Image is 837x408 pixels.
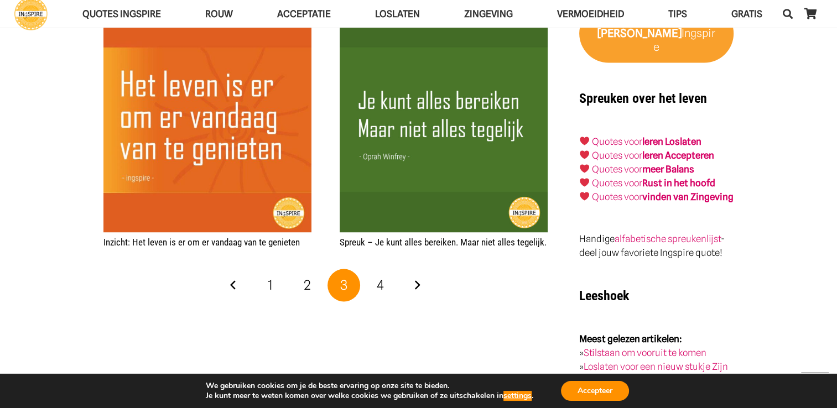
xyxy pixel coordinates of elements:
[254,269,287,302] a: Pagina 1
[642,150,714,161] a: leren Accepteren
[642,191,734,202] strong: vinden van Zingeving
[580,191,589,201] img: ❤
[592,136,642,147] a: Quotes voor
[375,8,420,19] span: Loslaten
[731,8,762,19] span: GRATIS
[290,269,324,302] a: Pagina 2
[340,24,548,232] img: Citaat: Je kunt alles bereiken. Maar niet alles tegelijk.
[642,136,701,147] a: leren Loslaten
[584,347,706,358] a: Stilstaan om vooruit te komen
[584,360,728,372] a: Loslaten voor een nieuw stukje Zijn
[597,13,685,40] strong: van [PERSON_NAME]
[82,8,161,19] span: QUOTES INGSPIRE
[304,277,311,293] span: 2
[579,332,734,387] p: » » »
[668,8,687,19] span: TIPS
[579,91,707,106] strong: Spreuken over het leven
[103,24,311,232] a: Inzicht: Het leven is er om er vandaag van te genieten
[615,233,721,244] a: alfabetische spreukenlijst
[580,164,589,173] img: ❤
[206,391,533,401] p: Je kunt meer te weten komen over welke cookies we gebruiken of ze uitschakelen in .
[592,150,642,161] a: Quotes voor
[340,277,347,293] span: 3
[592,177,715,189] a: Quotes voorRust in het hoofd
[205,8,233,19] span: ROUW
[642,164,694,175] strong: meer Balans
[580,177,589,187] img: ❤
[579,333,682,344] strong: Meest gelezen artikelen:
[327,269,361,302] span: Pagina 3
[206,381,533,391] p: We gebruiken cookies om je de beste ervaring op onze site te bieden.
[364,269,397,302] a: Pagina 4
[377,277,384,293] span: 4
[579,288,629,304] strong: Leeshoek
[557,8,624,19] span: VERMOEIDHEID
[103,24,311,232] img: Het leven is er om er vandaag van te genieten - Pluk de dag quote ingspire citaat
[592,164,694,175] a: Quotes voormeer Balans
[277,8,331,19] span: Acceptatie
[340,24,548,232] a: Spreuk – Je kunt alles bereiken. Maar niet alles tegelijk.
[642,177,715,189] strong: Rust in het hoofd
[503,391,532,401] button: settings
[268,277,273,293] span: 1
[801,372,829,400] a: Terug naar top
[340,237,547,248] a: Spreuk – Je kunt alles bereiken. Maar niet alles tegelijk.
[579,232,734,260] p: Handige - deel jouw favoriete Ingspire quote!
[464,8,513,19] span: Zingeving
[579,4,734,62] a: Quotes van [PERSON_NAME]Ingspire
[580,150,589,159] img: ❤
[592,191,734,202] a: Quotes voorvinden van Zingeving
[103,237,300,248] a: Inzicht: Het leven is er om er vandaag van te genieten
[580,136,589,145] img: ❤
[561,381,629,401] button: Accepteer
